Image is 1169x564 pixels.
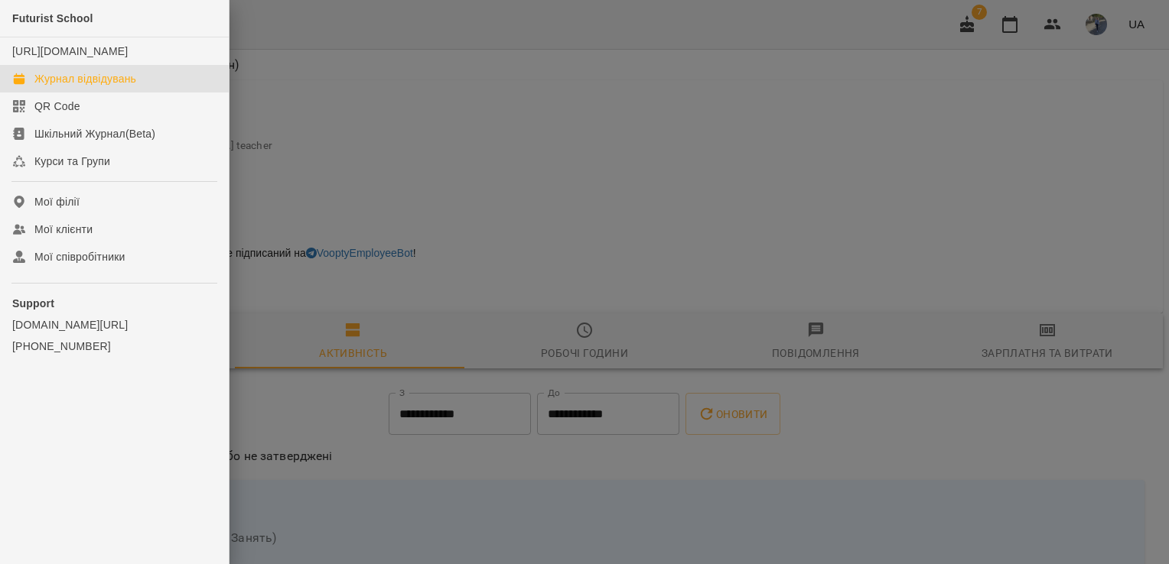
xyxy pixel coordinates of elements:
div: Мої філії [34,194,80,209]
p: Support [12,296,217,311]
div: Шкільний Журнал(Beta) [34,126,155,141]
div: Мої клієнти [34,222,93,237]
div: Мої співробітники [34,249,125,264]
div: Журнал відвідувань [34,71,136,86]
div: QR Code [34,99,80,114]
a: [PHONE_NUMBER] [12,339,217,354]
span: Futurist School [12,12,93,24]
a: [DOMAIN_NAME][URL] [12,317,217,332]
a: [URL][DOMAIN_NAME] [12,45,128,57]
div: Курси та Групи [34,154,110,169]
